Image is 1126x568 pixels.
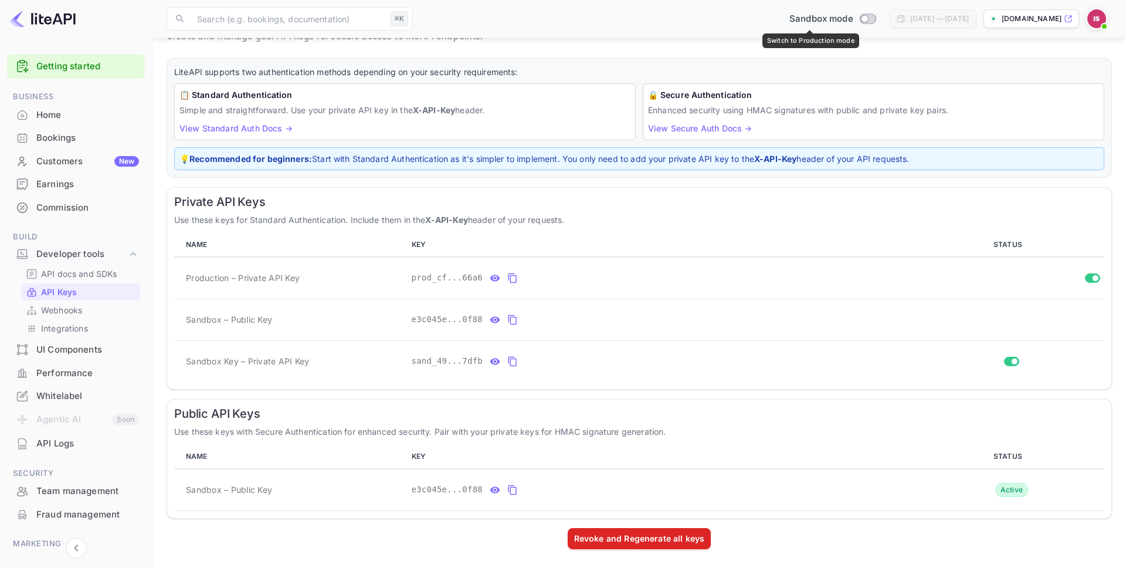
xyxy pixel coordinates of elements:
[174,445,407,469] th: NAME
[66,537,87,559] button: Collapse navigation
[26,322,135,334] a: Integrations
[7,90,145,103] span: Business
[21,320,140,337] div: Integrations
[648,89,1099,102] h6: 🔒 Secure Authentication
[648,123,752,133] a: View Secure Auth Docs →
[174,425,1104,438] p: Use these keys with Secure Authentication for enhanced security. Pair with your private keys for ...
[36,390,139,403] div: Whitelabel
[425,215,467,225] strong: X-API-Key
[174,445,1104,511] table: public api keys table
[36,343,139,357] div: UI Components
[7,150,145,173] div: CustomersNew
[7,480,145,502] a: Team management
[36,485,139,498] div: Team management
[7,127,145,150] div: Bookings
[36,131,139,145] div: Bookings
[7,173,145,196] div: Earnings
[174,233,1104,382] table: private api keys table
[762,33,859,48] div: Switch to Production mode
[754,154,796,164] strong: X-API-Key
[36,178,139,191] div: Earnings
[7,55,145,79] div: Getting started
[186,272,300,284] span: Production – Private API Key
[174,340,407,382] td: Sandbox Key – Private API Key
[36,109,139,122] div: Home
[189,154,312,164] strong: Recommended for beginners:
[186,484,272,496] span: Sandbox – Public Key
[574,532,705,545] div: Revoke and Regenerate all keys
[7,362,145,384] a: Performance
[7,150,145,172] a: CustomersNew
[36,508,139,522] div: Fraud management
[1087,9,1106,28] img: Idan Solimani
[412,272,483,284] span: prod_cf...66a6
[26,304,135,316] a: Webhooks
[174,66,1104,79] p: LiteAPI supports two authentication methods depending on your security requirements:
[41,304,82,316] p: Webhooks
[36,155,139,168] div: Customers
[391,11,408,26] div: ⌘K
[7,339,145,360] a: UI Components
[413,105,455,115] strong: X-API-Key
[36,201,139,215] div: Commission
[7,231,145,244] span: Build
[648,104,1099,116] p: Enhanced security using HMAC signatures with public and private key pairs.
[995,483,1029,497] div: Active
[114,156,139,167] div: New
[41,322,88,334] p: Integrations
[7,244,145,265] div: Developer tools
[407,233,918,257] th: KEY
[41,286,77,298] p: API Keys
[7,432,145,455] div: API Logs
[7,503,145,525] a: Fraud management
[785,12,880,26] div: Switch to Production mode
[918,233,1104,257] th: STATUS
[407,445,918,469] th: KEY
[174,233,407,257] th: NAME
[186,313,272,326] span: Sandbox – Public Key
[26,268,135,280] a: API docs and SDKs
[36,60,139,73] a: Getting started
[7,467,145,480] span: Security
[36,367,139,380] div: Performance
[7,104,145,126] a: Home
[789,12,853,26] span: Sandbox mode
[412,313,483,326] span: e3c045e...0f88
[412,355,483,367] span: sand_49...7dfb
[174,214,1104,226] p: Use these keys for Standard Authentication. Include them in the header of your requests.
[190,7,386,31] input: Search (e.g. bookings, documentation)
[7,197,145,219] div: Commission
[41,268,117,280] p: API docs and SDKs
[7,173,145,195] a: Earnings
[179,153,1099,165] p: 💡 Start with Standard Authentication as it's simpler to implement. You only need to add your priv...
[36,437,139,451] div: API Logs
[412,484,483,496] span: e3c045e...0f88
[7,385,145,407] a: Whitelabel
[179,89,630,102] h6: 📋 Standard Authentication
[179,123,293,133] a: View Standard Auth Docs →
[1002,13,1061,24] p: [DOMAIN_NAME]
[7,197,145,218] a: Commission
[7,537,145,550] span: Marketing
[7,362,145,385] div: Performance
[7,104,145,127] div: Home
[910,13,969,24] div: [DATE] — [DATE]
[36,248,127,261] div: Developer tools
[918,445,1104,469] th: STATUS
[26,286,135,298] a: API Keys
[7,127,145,148] a: Bookings
[7,432,145,454] a: API Logs
[179,104,630,116] p: Simple and straightforward. Use your private API key in the header.
[174,195,1104,209] h6: Private API Keys
[174,407,1104,421] h6: Public API Keys
[21,302,140,319] div: Webhooks
[7,339,145,361] div: UI Components
[21,265,140,282] div: API docs and SDKs
[21,283,140,300] div: API Keys
[7,503,145,526] div: Fraud management
[9,9,76,28] img: LiteAPI logo
[7,480,145,503] div: Team management
[7,385,145,408] div: Whitelabel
